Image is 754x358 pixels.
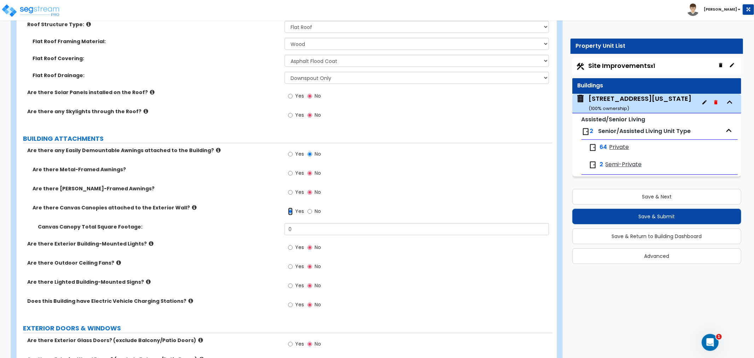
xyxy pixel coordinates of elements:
[149,241,153,246] i: click for more info!
[315,150,321,157] span: No
[27,21,279,28] label: Roof Structure Type:
[27,278,279,285] label: Are there Lighted Building-Mounted Signs?
[315,263,321,270] span: No
[150,89,154,95] i: click for more info!
[598,127,691,135] span: Senior/Assisted Living Unit Type
[581,127,590,136] img: door.png
[315,208,321,215] span: No
[315,244,321,251] span: No
[315,282,321,289] span: No
[315,169,321,177] span: No
[308,263,312,271] input: No
[295,150,304,157] span: Yes
[687,4,699,16] img: avatar.png
[716,334,722,340] span: 1
[308,150,312,158] input: No
[572,248,741,264] button: Advanced
[576,62,585,71] img: Construction.png
[589,61,655,70] span: Site Improvements
[606,161,642,169] span: Semi-Private
[590,127,594,135] span: 2
[295,169,304,177] span: Yes
[288,111,293,119] input: Yes
[188,298,193,304] i: click for more info!
[308,92,312,100] input: No
[288,169,293,177] input: Yes
[609,143,629,151] span: Private
[315,301,321,308] span: No
[315,92,321,99] span: No
[315,111,321,119] span: No
[600,161,603,169] span: 2
[144,109,148,114] i: click for more info!
[198,337,203,343] i: click for more info!
[288,301,293,309] input: Yes
[572,229,741,244] button: Save & Return to Building Dashboard
[600,143,607,151] span: 64
[576,42,738,50] div: Property Unit List
[27,108,279,115] label: Are there any Skylights through the Roof?
[295,244,304,251] span: Yes
[33,204,279,211] label: Are there Canvas Canopies attached to the Exterior Wall?
[576,94,585,103] img: building.svg
[572,189,741,204] button: Save & Next
[33,72,279,79] label: Flat Roof Drainage:
[295,263,304,270] span: Yes
[116,260,121,265] i: click for more info!
[315,340,321,347] span: No
[288,208,293,215] input: Yes
[295,301,304,308] span: Yes
[308,189,312,196] input: No
[27,298,279,305] label: Does this Building have Electric Vehicle Charging Stations?
[589,94,691,112] div: [STREET_ADDRESS][US_STATE]
[315,189,321,196] span: No
[295,282,304,289] span: Yes
[33,38,279,45] label: Flat Roof Framing Material:
[589,143,597,152] img: door.png
[308,111,312,119] input: No
[288,150,293,158] input: Yes
[27,89,279,96] label: Are there Solar Panels installed on the Roof?
[146,279,151,284] i: click for more info!
[295,189,304,196] span: Yes
[308,282,312,290] input: No
[33,55,279,62] label: Flat Roof Covering:
[651,62,655,70] small: x1
[27,259,279,266] label: Are there Outdoor Ceiling Fans?
[216,148,221,153] i: click for more info!
[288,92,293,100] input: Yes
[86,22,91,27] i: click for more info!
[589,105,629,112] small: ( 100 % ownership)
[308,169,312,177] input: No
[704,7,737,12] b: [PERSON_NAME]
[308,301,312,309] input: No
[572,209,741,224] button: Save & Submit
[288,189,293,196] input: Yes
[295,340,304,347] span: Yes
[308,244,312,252] input: No
[288,263,293,271] input: Yes
[23,134,553,143] label: BUILDING ATTACHMENTS
[295,92,304,99] span: Yes
[23,324,553,333] label: EXTERIOR DOORS & WINDOWS
[1,4,61,18] img: logo_pro_r.png
[295,111,304,119] span: Yes
[33,166,279,173] label: Are there Metal-Framed Awnings?
[288,340,293,348] input: Yes
[576,94,691,112] span: 1800 New York Avenue
[192,205,197,210] i: click for more info!
[308,208,312,215] input: No
[33,185,279,192] label: Are there [PERSON_NAME]-Framed Awnings?
[27,337,279,344] label: Are there Exterior Glass Doors? (exclude Balcony/Patio Doors)
[27,147,279,154] label: Are there any Easily Demountable Awnings attached to the Building?
[581,115,645,123] small: Assisted/Senior Living
[578,82,736,90] div: Buildings
[38,223,279,230] label: Canvas Canopy Total Square Footage:
[702,334,719,351] iframe: Intercom live chat
[27,240,279,247] label: Are there Exterior Building-Mounted Lights?
[288,282,293,290] input: Yes
[295,208,304,215] span: Yes
[288,244,293,252] input: Yes
[308,340,312,348] input: No
[589,161,597,169] img: door.png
